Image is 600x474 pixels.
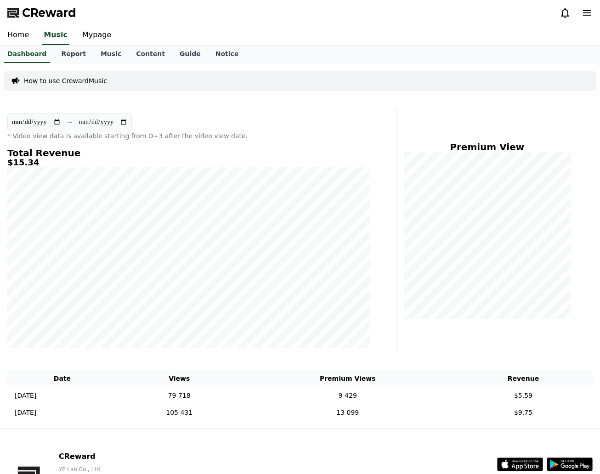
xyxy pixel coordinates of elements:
span: CReward [22,6,76,20]
a: Guide [172,45,208,63]
a: Music [93,45,129,63]
h5: $15.34 [7,158,370,167]
a: Music [42,26,69,45]
a: CReward [7,6,76,20]
td: 105 431 [117,404,242,421]
th: Premium Views [242,370,454,387]
a: Dashboard [4,45,50,63]
p: [DATE] [15,408,36,418]
p: [DATE] [15,391,36,401]
th: Revenue [454,370,593,387]
td: $9,75 [454,404,593,421]
td: 79 718 [117,387,242,404]
h4: Total Revenue [7,148,370,158]
a: How to use CrewardMusic [24,76,107,85]
p: * Video view data is available starting from D+3 after the video view date. [7,131,370,141]
a: Notice [208,45,246,63]
td: $5,59 [454,387,593,404]
td: 13 099 [242,404,454,421]
h4: Premium View [404,142,571,152]
a: Mypage [75,26,119,45]
th: Date [7,370,117,387]
th: Views [117,370,242,387]
td: 9 429 [242,387,454,404]
p: YP Lab Co., Ltd. [59,466,213,473]
p: ~ [67,117,73,128]
p: CReward [59,451,213,462]
a: Report [54,45,93,63]
a: Content [129,45,172,63]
